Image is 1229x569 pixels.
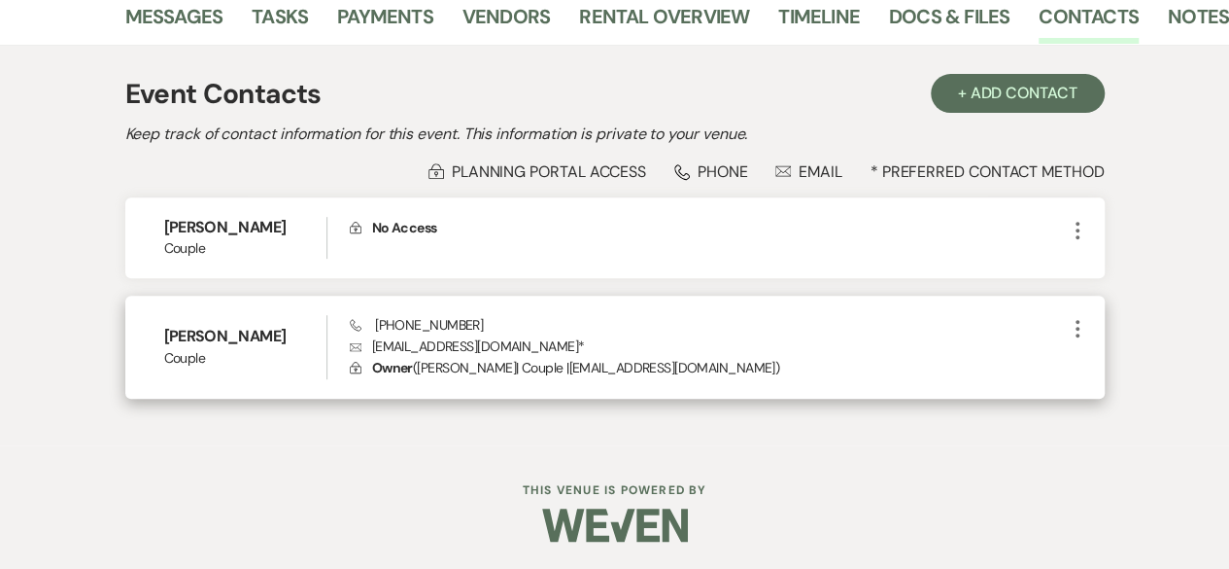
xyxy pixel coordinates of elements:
[125,1,223,44] a: Messages
[889,1,1009,44] a: Docs & Files
[775,161,842,182] div: Email
[164,217,326,238] h6: [PERSON_NAME]
[462,1,550,44] a: Vendors
[372,359,413,376] span: Owner
[164,326,326,347] h6: [PERSON_NAME]
[125,74,322,115] h1: Event Contacts
[372,219,437,236] span: No Access
[428,161,646,182] div: Planning Portal Access
[1168,1,1229,44] a: Notes
[350,336,1066,357] p: [EMAIL_ADDRESS][DOMAIN_NAME] *
[542,491,688,559] img: Weven Logo
[674,161,748,182] div: Phone
[252,1,308,44] a: Tasks
[778,1,860,44] a: Timeline
[337,1,433,44] a: Payments
[164,348,326,369] span: Couple
[1039,1,1139,44] a: Contacts
[350,316,483,334] span: [PHONE_NUMBER]
[350,357,1066,378] p: ( [PERSON_NAME] | Couple | [EMAIL_ADDRESS][DOMAIN_NAME] )
[931,74,1105,113] button: + Add Contact
[579,1,749,44] a: Rental Overview
[125,161,1105,182] div: * Preferred Contact Method
[125,123,1105,146] h2: Keep track of contact information for this event. This information is private to your venue.
[164,238,326,259] span: Couple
